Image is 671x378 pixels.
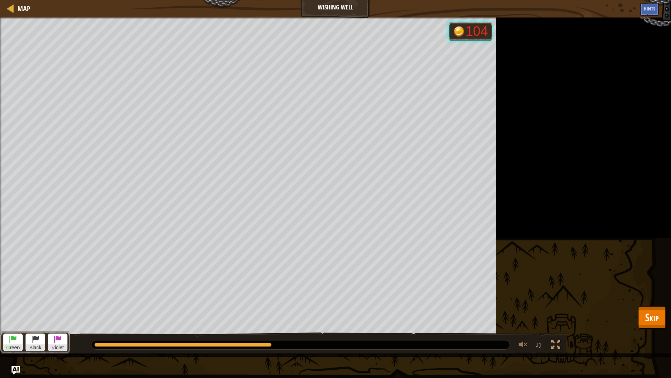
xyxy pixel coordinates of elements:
button: ♫ [534,338,546,353]
span: Map [17,4,30,13]
div: Team 'humans' has 104 gold. [449,22,492,41]
span: G [6,345,10,350]
span: V [52,345,55,350]
span: lack [26,344,45,351]
span: ♫ [535,339,542,350]
button: Ask AI [12,366,20,374]
span: Hints [644,5,655,12]
button: Toggle fullscreen [549,338,563,353]
button: Violet [48,334,67,351]
button: Black [26,334,45,351]
a: Map [14,4,30,13]
span: Skip [645,310,659,324]
div: 104 [466,24,488,38]
span: iolet [48,344,67,351]
button: Adjust volume [516,338,530,353]
span: reen [3,344,22,351]
button: Skip [638,306,666,329]
span: B [29,345,33,350]
button: Green [3,334,23,351]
